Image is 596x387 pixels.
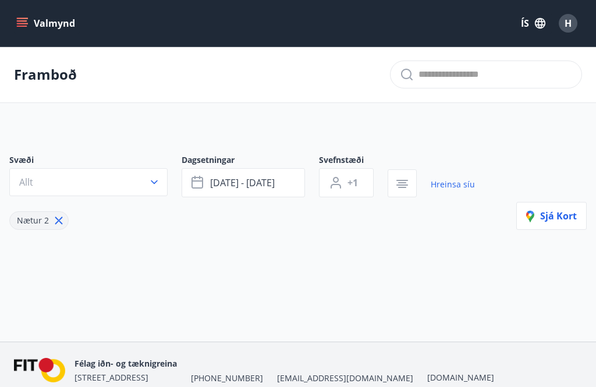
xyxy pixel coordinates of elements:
button: ÍS [515,13,552,34]
button: H [554,9,582,37]
span: Allt [19,176,33,189]
a: Hreinsa síu [431,172,475,197]
span: Nætur 2 [17,215,49,226]
span: +1 [347,176,358,189]
button: +1 [319,168,374,197]
a: [DOMAIN_NAME] [427,372,494,383]
span: H [565,17,572,30]
span: [EMAIL_ADDRESS][DOMAIN_NAME] [277,372,413,384]
div: Nætur 2 [9,211,69,230]
button: menu [14,13,80,34]
span: [PHONE_NUMBER] [191,372,263,384]
span: [DATE] - [DATE] [210,176,275,189]
span: Sjá kort [526,210,577,222]
span: Svefnstæði [319,154,388,168]
button: Allt [9,168,168,196]
button: Sjá kort [516,202,587,230]
button: [DATE] - [DATE] [182,168,305,197]
img: FPQVkF9lTnNbbaRSFyT17YYeljoOGk5m51IhT0bO.png [14,358,65,383]
span: Svæði [9,154,182,168]
span: [STREET_ADDRESS] [74,372,148,383]
p: Framboð [14,65,77,84]
span: Félag iðn- og tæknigreina [74,358,177,369]
span: Dagsetningar [182,154,319,168]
